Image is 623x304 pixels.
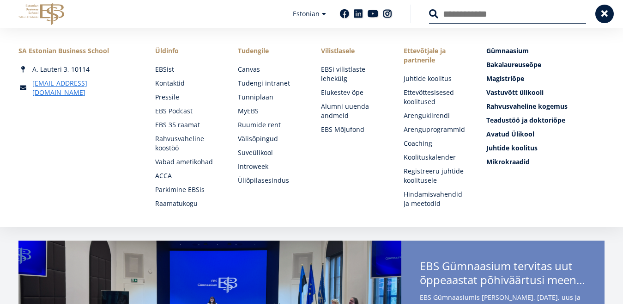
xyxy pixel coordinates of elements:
[155,79,219,88] a: Kontaktid
[404,125,468,134] a: Arenguprogrammid
[340,9,349,19] a: Facebook
[486,157,530,166] span: Mikrokraadid
[404,190,468,208] a: Hindamisvahendid ja meetodid
[486,102,568,111] span: Rahvusvaheline kogemus
[321,88,385,97] a: Elukestev õpe
[404,46,468,65] span: Ettevõtjale ja partnerile
[238,79,302,88] a: Tudengi intranet
[486,46,605,56] a: Gümnaasium
[486,157,605,167] a: Mikrokraadid
[155,106,219,116] a: EBS Podcast
[155,134,219,153] a: Rahvusvaheline koostöö
[155,185,219,194] a: Parkimine EBSis
[486,74,524,83] span: Magistriõpe
[238,120,302,130] a: Ruumide rent
[486,88,605,97] a: Vastuvõtt ülikooli
[238,46,302,56] a: Tudengile
[486,74,605,83] a: Magistriõpe
[155,199,219,208] a: Raamatukogu
[18,65,137,74] div: A. Lauteri 3, 10114
[486,60,541,69] span: Bakalaureuseõpe
[404,74,468,83] a: Juhtide koolitus
[420,259,586,290] span: EBS Gümnaasium tervitas uut
[486,102,605,111] a: Rahvusvaheline kogemus
[404,88,468,106] a: Ettevõttesisesed koolitused
[321,102,385,120] a: Alumni uuenda andmeid
[321,125,385,134] a: EBS Mõjufond
[238,93,302,102] a: Tunniplaan
[238,134,302,143] a: Välisõpingud
[486,60,605,69] a: Bakalaureuseõpe
[420,273,586,287] span: õppeaastat põhiväärtusi meenutades
[486,116,565,124] span: Teadustöö ja doktoriõpe
[238,148,302,157] a: Suveülikool
[238,162,302,171] a: Introweek
[486,130,534,138] span: Avatud Ülikool
[383,9,392,19] a: Instagram
[155,93,219,102] a: Pressile
[238,65,302,74] a: Canvas
[155,46,219,56] span: Üldinfo
[321,46,385,56] span: Vilistlasele
[155,157,219,167] a: Vabad ametikohad
[486,143,605,153] a: Juhtide koolitus
[238,106,302,116] a: MyEBS
[238,176,302,185] a: Üliõpilasesindus
[18,46,137,56] div: SA Estonian Business School
[368,9,378,19] a: Youtube
[486,46,529,55] span: Gümnaasium
[486,130,605,139] a: Avatud Ülikool
[354,9,363,19] a: Linkedin
[155,120,219,130] a: EBS 35 raamat
[155,65,219,74] a: EBSist
[155,171,219,180] a: ACCA
[404,153,468,162] a: Koolituskalender
[321,65,385,83] a: EBSi vilistlaste lehekülg
[404,111,468,120] a: Arengukiirendi
[404,167,468,185] a: Registreeru juhtide koolitusele
[404,139,468,148] a: Coaching
[486,88,544,97] span: Vastuvõtt ülikooli
[32,79,137,97] a: [EMAIL_ADDRESS][DOMAIN_NAME]
[486,116,605,125] a: Teadustöö ja doktoriõpe
[486,143,538,152] span: Juhtide koolitus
